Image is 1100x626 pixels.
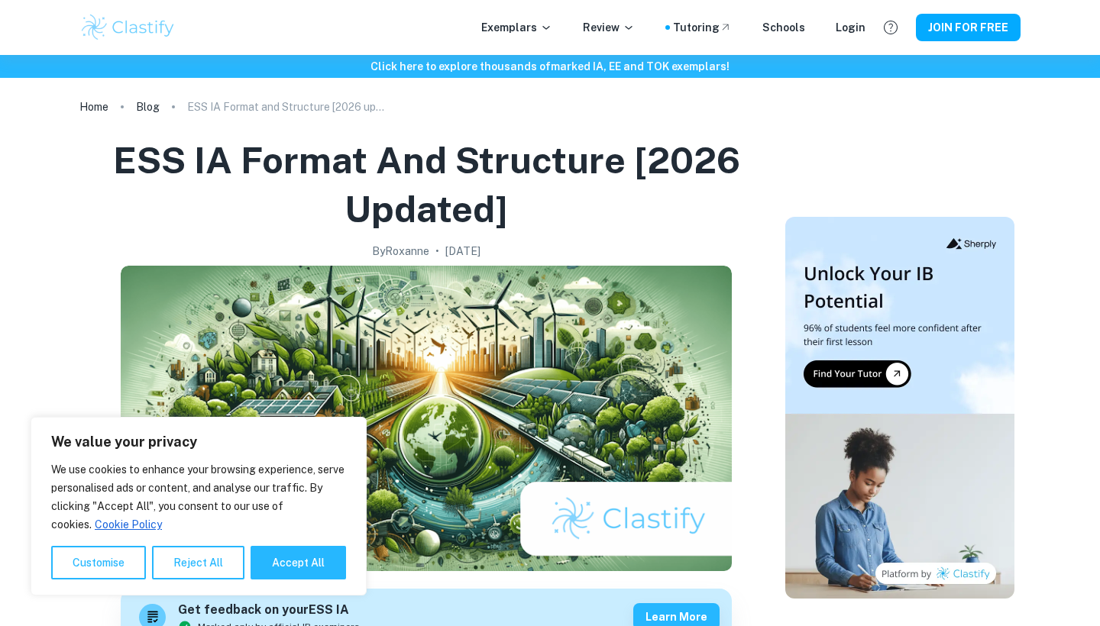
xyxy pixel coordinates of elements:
a: Login [836,19,865,36]
a: Blog [136,96,160,118]
h2: By Roxanne [372,243,429,260]
h2: [DATE] [445,243,480,260]
p: Review [583,19,635,36]
p: • [435,243,439,260]
button: Help and Feedback [878,15,904,40]
button: Customise [51,546,146,579]
h6: Click here to explore thousands of marked IA, EE and TOK exemplars ! [3,58,1097,75]
button: JOIN FOR FREE [916,14,1021,41]
h6: Get feedback on your ESS IA [178,601,360,620]
img: Thumbnail [785,217,1014,599]
img: ESS IA Format and Structure [2026 updated] cover image [121,266,732,571]
p: ESS IA Format and Structure [2026 updated] [187,98,386,115]
p: Exemplars [481,19,552,36]
button: Reject All [152,546,244,579]
a: Cookie Policy [94,518,163,531]
button: Accept All [251,546,346,579]
a: Schools [762,19,805,36]
div: We value your privacy [31,417,367,595]
h1: ESS IA Format and Structure [2026 updated] [86,136,767,234]
p: We value your privacy [51,433,346,451]
a: Home [79,96,108,118]
p: We use cookies to enhance your browsing experience, serve personalised ads or content, and analys... [51,460,346,534]
a: Tutoring [673,19,732,36]
img: Clastify logo [79,12,176,43]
